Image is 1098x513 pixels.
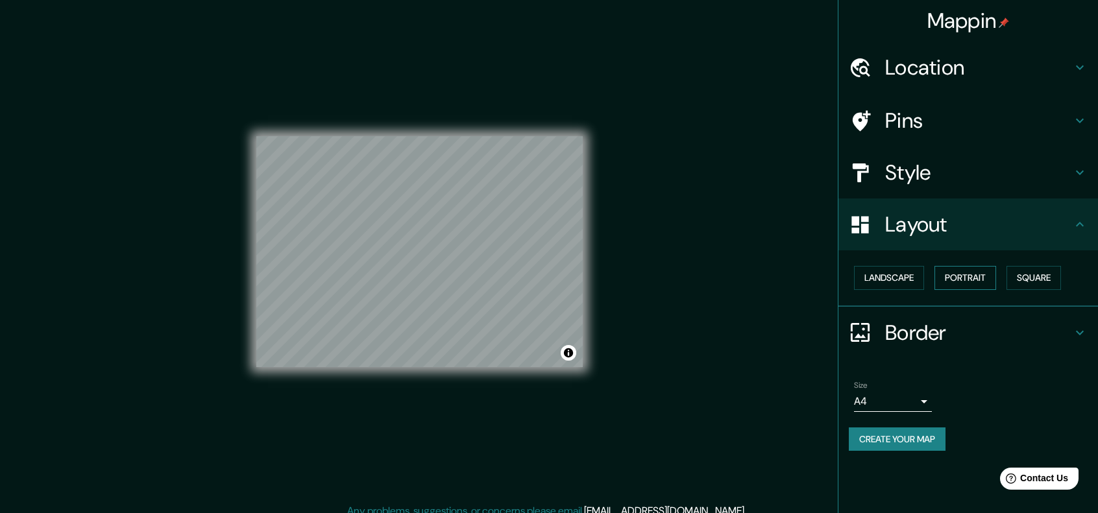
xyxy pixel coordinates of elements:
button: Toggle attribution [561,345,576,361]
div: Location [838,42,1098,93]
h4: Mappin [927,8,1010,34]
button: Landscape [854,266,924,290]
h4: Style [885,160,1072,185]
div: Layout [838,198,1098,250]
h4: Pins [885,108,1072,134]
h4: Layout [885,211,1072,237]
button: Create your map [849,427,945,451]
div: Style [838,147,1098,198]
h4: Location [885,54,1072,80]
iframe: Help widget launcher [982,462,1084,499]
div: A4 [854,391,932,412]
div: Pins [838,95,1098,147]
h4: Border [885,320,1072,346]
img: pin-icon.png [999,18,1009,28]
button: Portrait [934,266,996,290]
canvas: Map [256,136,583,367]
div: Border [838,307,1098,359]
button: Square [1006,266,1061,290]
label: Size [854,379,868,390]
